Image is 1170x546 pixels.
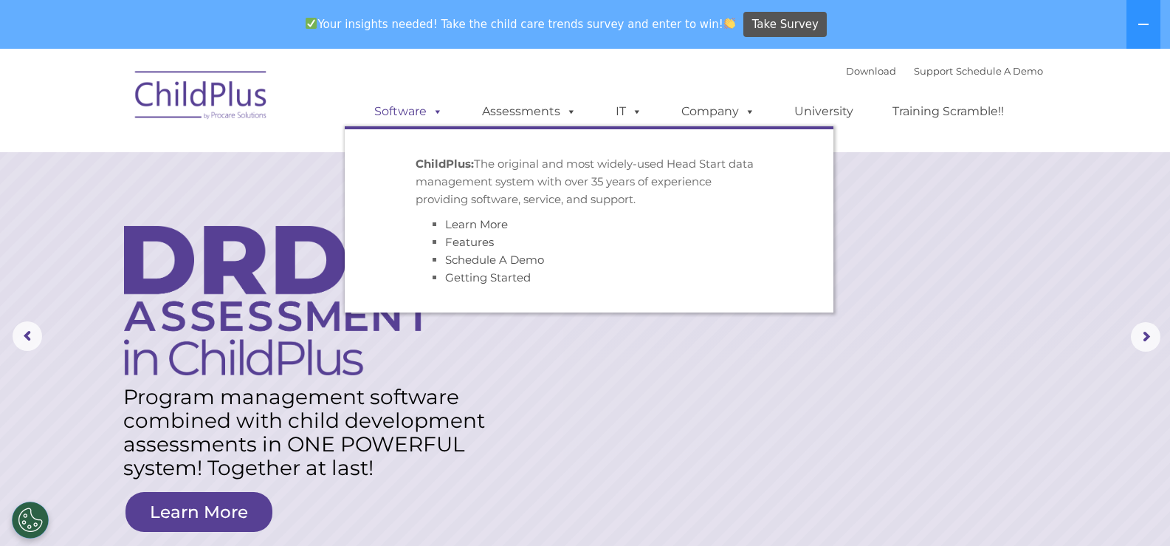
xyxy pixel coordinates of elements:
[416,155,763,208] p: The original and most widely-used Head Start data management system with over 35 years of experie...
[205,98,250,109] span: Last name
[359,97,458,126] a: Software
[445,253,544,267] a: Schedule A Demo
[467,97,591,126] a: Assessments
[300,10,742,38] span: Your insights needed! Take the child care trends survey and enter to win!
[416,157,474,171] strong: ChildPlus:
[445,270,531,284] a: Getting Started
[306,18,317,29] img: ✅
[878,97,1019,126] a: Training Scramble!!
[205,158,268,169] span: Phone number
[12,502,49,539] button: Cookies Settings
[846,65,896,77] a: Download
[956,65,1043,77] a: Schedule A Demo
[128,61,275,134] img: ChildPlus by Procare Solutions
[743,12,827,38] a: Take Survey
[125,492,272,532] a: Learn More
[124,225,430,375] img: DRDP Assessment in ChildPlus
[445,217,508,231] a: Learn More
[780,97,868,126] a: University
[445,235,494,249] a: Features
[724,18,735,29] img: 👏
[667,97,770,126] a: Company
[914,65,953,77] a: Support
[846,65,1043,77] font: |
[601,97,657,126] a: IT
[752,12,819,38] span: Take Survey
[123,385,498,480] rs-layer: Program management software combined with child development assessments in ONE POWERFUL system! T...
